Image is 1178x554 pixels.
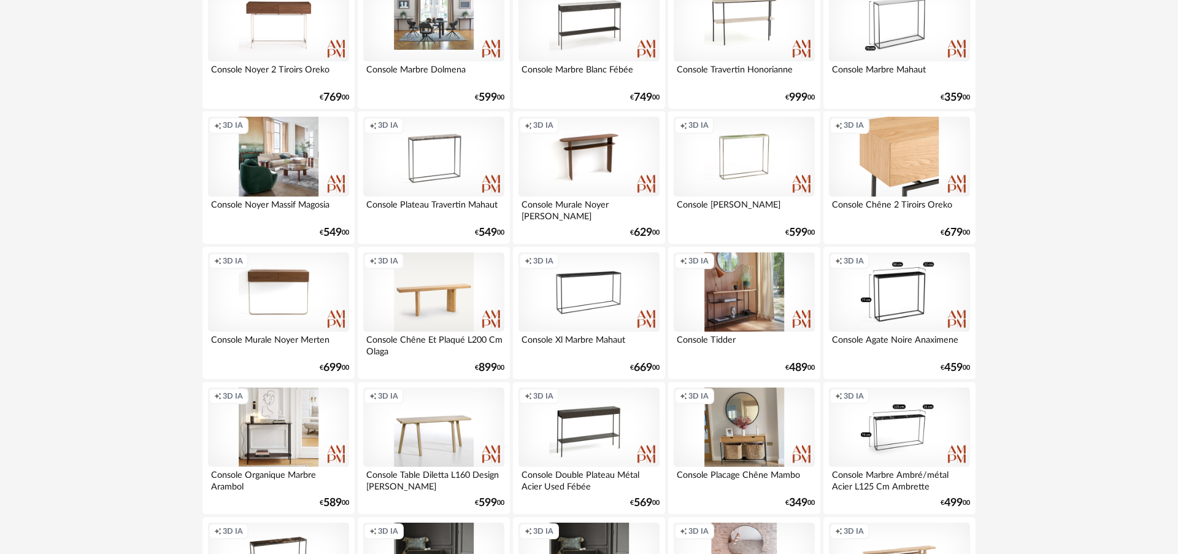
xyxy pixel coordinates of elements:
[533,526,553,536] span: 3D IA
[630,364,660,372] div: € 00
[214,120,221,130] span: Creation icon
[680,120,687,130] span: Creation icon
[475,228,504,237] div: € 00
[323,364,342,372] span: 699
[844,391,864,401] span: 3D IA
[363,61,504,86] div: Console Marbre Dolmena
[202,247,355,380] a: Creation icon 3D IA Console Murale Noyer Merten €69900
[835,256,842,266] span: Creation icon
[944,499,963,507] span: 499
[525,526,532,536] span: Creation icon
[785,228,815,237] div: € 00
[378,526,398,536] span: 3D IA
[208,332,349,356] div: Console Murale Noyer Merten
[518,467,660,491] div: Console Double Plateau Métal Acier Used Fébée
[363,197,504,221] div: Console Plateau Travertin Mahaut
[844,256,864,266] span: 3D IA
[680,391,687,401] span: Creation icon
[518,332,660,356] div: Console Xl Marbre Mahaut
[223,391,243,401] span: 3D IA
[479,93,497,102] span: 599
[634,364,652,372] span: 669
[789,228,807,237] span: 599
[223,120,243,130] span: 3D IA
[944,364,963,372] span: 459
[674,332,815,356] div: Console Tidder
[944,228,963,237] span: 679
[214,391,221,401] span: Creation icon
[630,228,660,237] div: € 00
[789,499,807,507] span: 349
[513,247,665,380] a: Creation icon 3D IA Console Xl Marbre Mahaut €66900
[369,120,377,130] span: Creation icon
[475,499,504,507] div: € 00
[320,364,349,372] div: € 00
[513,111,665,244] a: Creation icon 3D IA Console Murale Noyer [PERSON_NAME] €62900
[208,61,349,86] div: Console Noyer 2 Tiroirs Oreko
[823,111,976,244] a: Creation icon 3D IA Console Chêne 2 Tiroirs Oreko €67900
[214,526,221,536] span: Creation icon
[630,93,660,102] div: € 00
[369,391,377,401] span: Creation icon
[835,526,842,536] span: Creation icon
[680,256,687,266] span: Creation icon
[323,93,342,102] span: 769
[674,61,815,86] div: Console Travertin Honorianne
[674,197,815,221] div: Console [PERSON_NAME]
[823,247,976,380] a: Creation icon 3D IA Console Agate Noire Anaximene €45900
[785,93,815,102] div: € 00
[829,332,970,356] div: Console Agate Noire Anaximene
[668,111,820,244] a: Creation icon 3D IA Console [PERSON_NAME] €59900
[223,256,243,266] span: 3D IA
[475,364,504,372] div: € 00
[668,382,820,515] a: Creation icon 3D IA Console Placage Chêne Mambo €34900
[785,364,815,372] div: € 00
[823,382,976,515] a: Creation icon 3D IA Console Marbre Ambré/métal Acier L125 Cm Ambrette €49900
[835,391,842,401] span: Creation icon
[378,391,398,401] span: 3D IA
[533,391,553,401] span: 3D IA
[479,499,497,507] span: 599
[688,526,709,536] span: 3D IA
[378,120,398,130] span: 3D IA
[688,120,709,130] span: 3D IA
[525,256,532,266] span: Creation icon
[518,61,660,86] div: Console Marbre Blanc Fébée
[363,467,504,491] div: Console Table Diletta L160 Design [PERSON_NAME]
[844,526,864,536] span: 3D IA
[214,256,221,266] span: Creation icon
[358,111,510,244] a: Creation icon 3D IA Console Plateau Travertin Mahaut €54900
[202,382,355,515] a: Creation icon 3D IA Console Organique Marbre Arambol €58900
[844,120,864,130] span: 3D IA
[320,228,349,237] div: € 00
[358,247,510,380] a: Creation icon 3D IA Console Chêne Et Plaqué L200 Cm Olaga €89900
[533,256,553,266] span: 3D IA
[358,382,510,515] a: Creation icon 3D IA Console Table Diletta L160 Design [PERSON_NAME] €59900
[208,197,349,221] div: Console Noyer Massif Magosia
[941,364,970,372] div: € 00
[688,256,709,266] span: 3D IA
[202,111,355,244] a: Creation icon 3D IA Console Noyer Massif Magosia €54900
[378,256,398,266] span: 3D IA
[668,247,820,380] a: Creation icon 3D IA Console Tidder €48900
[829,197,970,221] div: Console Chêne 2 Tiroirs Oreko
[369,526,377,536] span: Creation icon
[941,93,970,102] div: € 00
[323,228,342,237] span: 549
[789,93,807,102] span: 999
[223,526,243,536] span: 3D IA
[688,391,709,401] span: 3D IA
[479,228,497,237] span: 549
[320,93,349,102] div: € 00
[941,499,970,507] div: € 00
[369,256,377,266] span: Creation icon
[475,93,504,102] div: € 00
[525,120,532,130] span: Creation icon
[829,467,970,491] div: Console Marbre Ambré/métal Acier L125 Cm Ambrette
[479,364,497,372] span: 899
[525,391,532,401] span: Creation icon
[363,332,504,356] div: Console Chêne Et Plaqué L200 Cm Olaga
[674,467,815,491] div: Console Placage Chêne Mambo
[320,499,349,507] div: € 00
[785,499,815,507] div: € 00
